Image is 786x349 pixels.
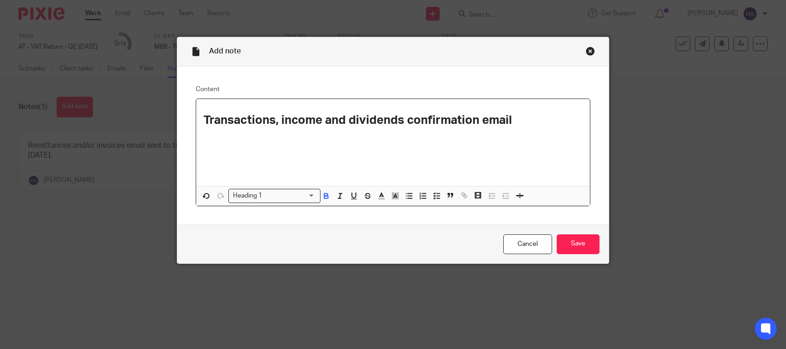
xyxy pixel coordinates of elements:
input: Save [557,234,600,254]
strong: Transactions, income and dividends confirmation email [204,114,512,126]
div: Search for option [228,189,320,203]
input: Search for option [265,191,315,201]
span: Heading 1 [231,191,264,201]
label: Content [196,85,590,94]
a: Cancel [503,234,552,254]
div: Close this dialog window [586,47,595,56]
span: Add note [209,47,241,55]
